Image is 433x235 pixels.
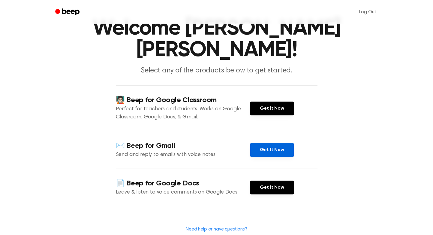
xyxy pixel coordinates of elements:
a: Log Out [353,5,382,19]
p: Send and reply to emails with voice notes [116,151,250,159]
p: Select any of the products below to get started. [101,66,332,76]
h4: 🧑🏻‍🏫 Beep for Google Classroom [116,95,250,105]
h1: Welcome [PERSON_NAME] [PERSON_NAME]! [63,18,370,61]
h4: 📄 Beep for Google Docs [116,179,250,188]
a: Need help or have questions? [186,227,247,232]
p: Perfect for teachers and students. Works on Google Classroom, Google Docs, & Gmail. [116,105,250,121]
a: Get It Now [250,102,294,115]
p: Leave & listen to voice comments on Google Docs [116,188,250,197]
a: Beep [51,6,85,18]
a: Get It Now [250,181,294,194]
a: Get It Now [250,143,294,157]
h4: ✉️ Beep for Gmail [116,141,250,151]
